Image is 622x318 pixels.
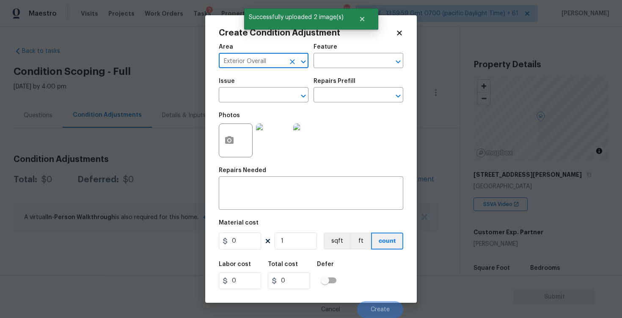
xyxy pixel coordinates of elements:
button: Clear [286,56,298,68]
button: ft [350,233,371,249]
h5: Area [219,44,233,50]
h5: Defer [317,261,334,267]
span: Cancel [321,307,340,313]
button: Close [348,11,376,27]
button: Open [297,90,309,102]
h5: Issue [219,78,235,84]
button: Open [392,90,404,102]
button: Create [357,301,403,318]
button: Cancel [308,301,354,318]
h5: Photos [219,112,240,118]
button: sqft [324,233,350,249]
span: Successfully uploaded 2 image(s) [244,8,348,26]
button: Open [297,56,309,68]
button: count [371,233,403,249]
h2: Create Condition Adjustment [219,29,396,37]
h5: Total cost [268,261,298,267]
span: Create [371,307,390,313]
h5: Feature [314,44,337,50]
h5: Material cost [219,220,259,226]
h5: Repairs Prefill [314,78,355,84]
h5: Repairs Needed [219,167,266,173]
button: Open [392,56,404,68]
h5: Labor cost [219,261,251,267]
